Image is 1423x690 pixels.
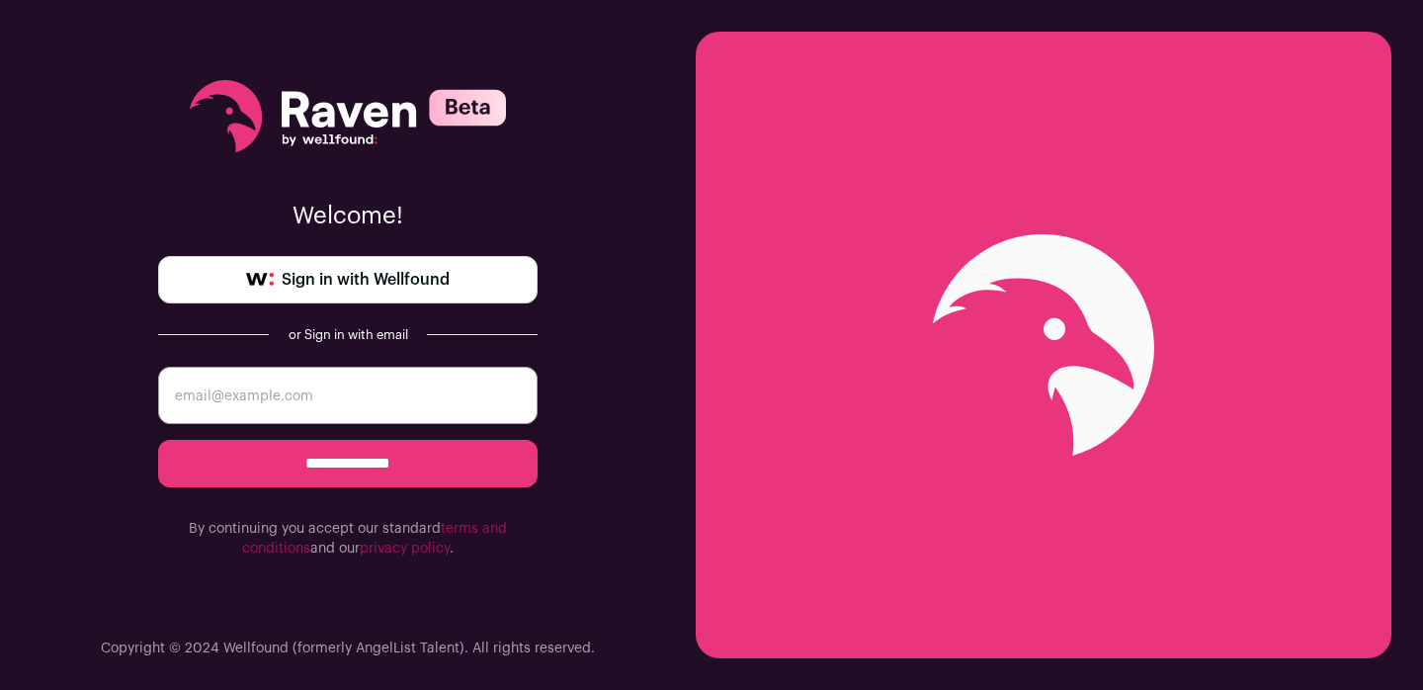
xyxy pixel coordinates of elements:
[158,201,538,232] p: Welcome!
[360,542,450,556] a: privacy policy
[282,268,450,292] span: Sign in with Wellfound
[158,367,538,424] input: email@example.com
[285,327,411,343] div: or Sign in with email
[242,522,507,556] a: terms and conditions
[158,256,538,303] a: Sign in with Wellfound
[101,639,595,658] p: Copyright © 2024 Wellfound (formerly AngelList Talent). All rights reserved.
[246,273,274,287] img: wellfound-symbol-flush-black-fb3c872781a75f747ccb3a119075da62bfe97bd399995f84a933054e44a575c4.png
[158,519,538,559] p: By continuing you accept our standard and our .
